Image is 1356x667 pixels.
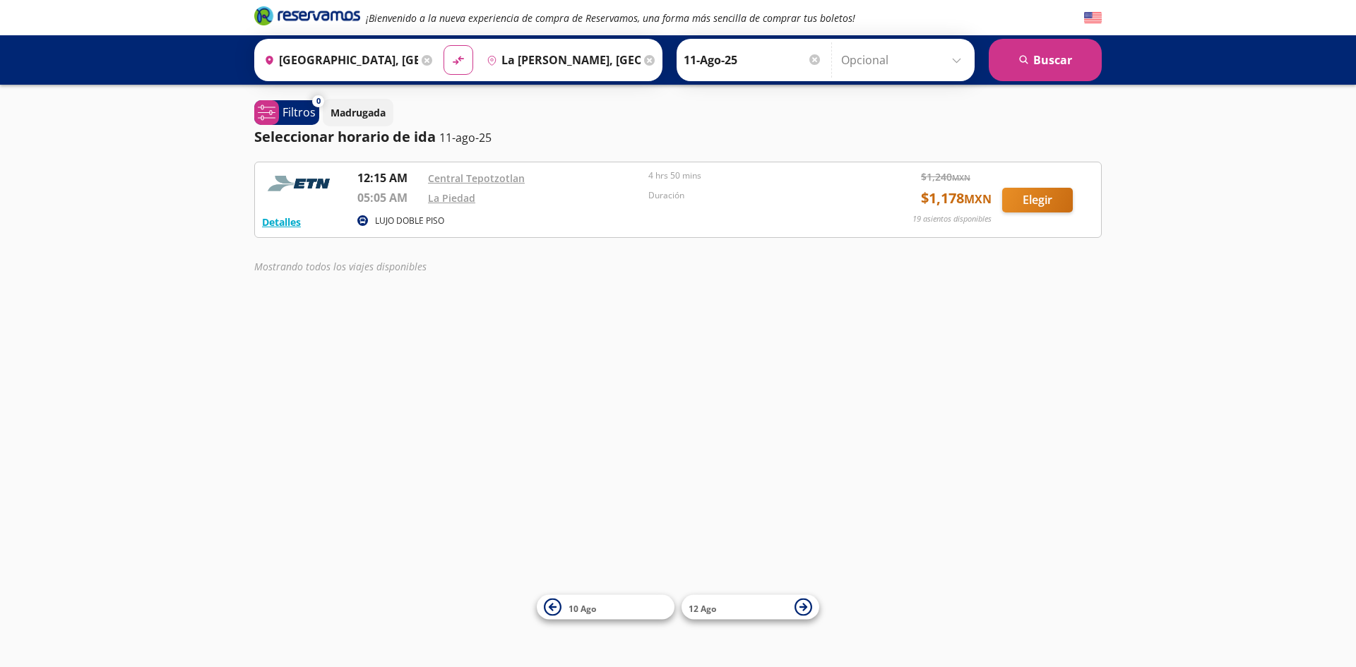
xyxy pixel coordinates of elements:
input: Opcional [841,42,968,78]
span: 10 Ago [569,602,596,614]
span: $ 1,240 [921,169,970,184]
p: 12:15 AM [357,169,421,186]
button: Madrugada [323,99,393,126]
p: 11-ago-25 [439,129,492,146]
a: Brand Logo [254,5,360,30]
em: Mostrando todos los viajes disponibles [254,260,427,273]
small: MXN [952,172,970,183]
button: Buscar [989,39,1102,81]
span: 12 Ago [689,602,716,614]
button: 10 Ago [537,595,674,620]
p: Madrugada [331,105,386,120]
input: Buscar Origen [258,42,418,78]
p: Seleccionar horario de ida [254,126,436,148]
em: ¡Bienvenido a la nueva experiencia de compra de Reservamos, una forma más sencilla de comprar tus... [366,11,855,25]
a: Central Tepotzotlan [428,172,525,185]
i: Brand Logo [254,5,360,26]
p: 4 hrs 50 mins [648,169,862,182]
input: Elegir Fecha [684,42,822,78]
span: $ 1,178 [921,188,992,209]
input: Buscar Destino [481,42,641,78]
a: La Piedad [428,191,475,205]
p: 19 asientos disponibles [912,213,992,225]
p: 05:05 AM [357,189,421,206]
span: 0 [316,95,321,107]
button: 0Filtros [254,100,319,125]
p: Filtros [282,104,316,121]
p: LUJO DOBLE PISO [375,215,444,227]
img: RESERVAMOS [262,169,340,198]
button: Detalles [262,215,301,229]
button: Elegir [1002,188,1073,212]
button: English [1084,9,1102,27]
p: Duración [648,189,862,202]
button: 12 Ago [682,595,819,620]
small: MXN [964,191,992,207]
